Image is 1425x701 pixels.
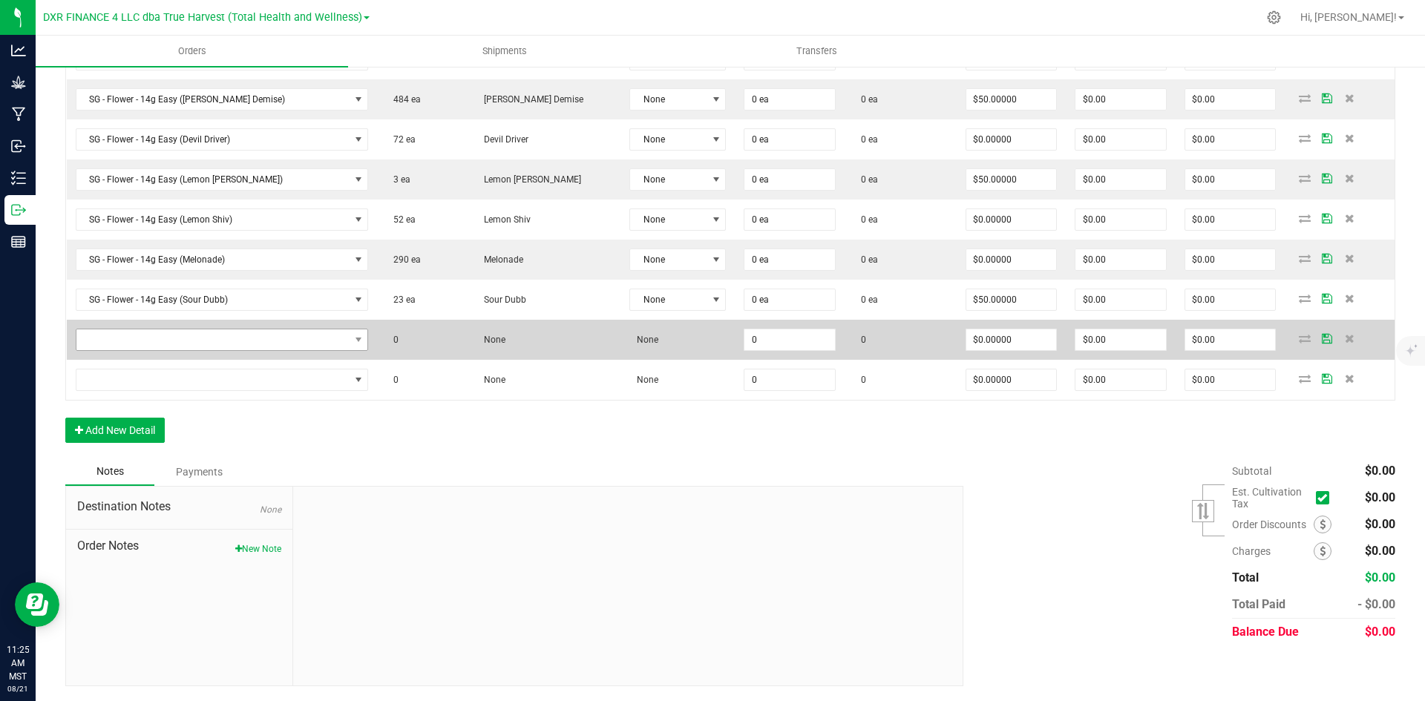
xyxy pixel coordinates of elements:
span: SG - Flower - 14g Easy (Lemon [PERSON_NAME]) [76,169,350,190]
span: SG - Flower - 14g Easy (Melonade) [76,249,350,270]
input: 0 [1075,329,1166,350]
input: 0 [1185,209,1276,230]
span: NO DATA FOUND [76,329,369,351]
span: None [630,129,707,150]
span: 0 [386,335,399,345]
span: $0.00 [1365,544,1395,558]
input: 0 [744,329,835,350]
inline-svg: Reports [11,234,26,249]
input: 0 [1185,89,1276,110]
span: Save Order Detail [1316,214,1338,223]
span: Save Order Detail [1316,294,1338,303]
span: Charges [1232,545,1314,557]
inline-svg: Inventory [11,171,26,185]
span: Save Order Detail [1316,334,1338,343]
span: $0.00 [1365,464,1395,478]
span: None [476,375,505,385]
span: Melonade [476,254,523,265]
input: 0 [744,89,835,110]
input: 0 [1185,129,1276,150]
span: Devil Driver [476,134,528,145]
span: [PERSON_NAME] Demise [476,94,583,105]
input: 0 [744,249,835,270]
span: None [629,375,658,385]
span: Balance Due [1232,625,1299,639]
span: None [630,289,707,310]
span: Delete Order Detail [1338,174,1360,182]
span: 290 ea [386,254,421,265]
span: SG - Flower - 14g Easy (Devil Driver) [76,129,350,150]
span: DXR FINANCE 4 LLC dba True Harvest (Total Health and Wellness) [43,11,362,24]
span: 72 ea [386,134,416,145]
input: 0 [966,169,1057,190]
span: Total [1232,570,1259,585]
span: None [630,209,707,230]
span: 0 ea [854,174,878,185]
div: Payments [154,458,243,485]
span: Delete Order Detail [1338,214,1360,223]
input: 0 [744,209,835,230]
span: 0 ea [854,134,878,145]
span: $0.00 [1365,490,1395,504]
span: 0 [854,335,866,345]
span: None [629,335,658,345]
input: 0 [1075,369,1166,390]
span: $0.00 [1365,517,1395,531]
inline-svg: Outbound [11,203,26,217]
span: Delete Order Detail [1338,254,1360,263]
input: 0 [1185,249,1276,270]
inline-svg: Manufacturing [11,107,26,122]
span: 0 [854,375,866,385]
div: Manage settings [1265,10,1283,24]
input: 0 [1075,169,1166,190]
span: - $0.00 [1357,597,1395,611]
input: 0 [966,209,1057,230]
button: New Note [235,542,281,556]
span: Subtotal [1232,465,1271,477]
span: 0 ea [854,94,878,105]
span: $0.00 [1365,625,1395,639]
span: None [630,169,707,190]
span: Sour Dubb [476,294,526,305]
span: None [260,504,281,515]
span: SG - Flower - 14g Easy (Sour Dubb) [76,289,350,310]
span: 0 ea [854,254,878,265]
input: 0 [1185,289,1276,310]
span: Save Order Detail [1316,134,1338,142]
span: 484 ea [386,94,421,105]
inline-svg: Analytics [11,43,26,58]
span: NO DATA FOUND [76,369,369,391]
span: Calculate cultivation tax [1316,488,1336,508]
span: None [476,335,505,345]
span: 0 ea [854,214,878,225]
span: Delete Order Detail [1338,374,1360,383]
input: 0 [1075,129,1166,150]
span: None [630,249,707,270]
span: Delete Order Detail [1338,334,1360,343]
span: SG - Flower - 14g Easy (Lemon Shiv) [76,209,350,230]
input: 0 [744,369,835,390]
input: 0 [966,329,1057,350]
input: 0 [1075,249,1166,270]
p: 08/21 [7,683,29,694]
span: Order Notes [77,537,281,555]
input: 0 [1075,209,1166,230]
inline-svg: Inbound [11,139,26,154]
span: Delete Order Detail [1338,93,1360,102]
span: Destination Notes [77,498,281,516]
span: 52 ea [386,214,416,225]
input: 0 [966,249,1057,270]
span: Transfers [776,45,857,58]
span: SG - Flower - 14g Easy ([PERSON_NAME] Demise) [76,89,350,110]
input: 0 [1075,289,1166,310]
span: Orders [158,45,226,58]
span: Delete Order Detail [1338,294,1360,303]
span: 0 [386,375,399,385]
input: 0 [744,129,835,150]
input: 0 [966,89,1057,110]
input: 0 [1075,89,1166,110]
span: 23 ea [386,294,416,305]
button: Add New Detail [65,418,165,443]
iframe: Resource center [15,582,59,627]
span: 0 ea [854,294,878,305]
